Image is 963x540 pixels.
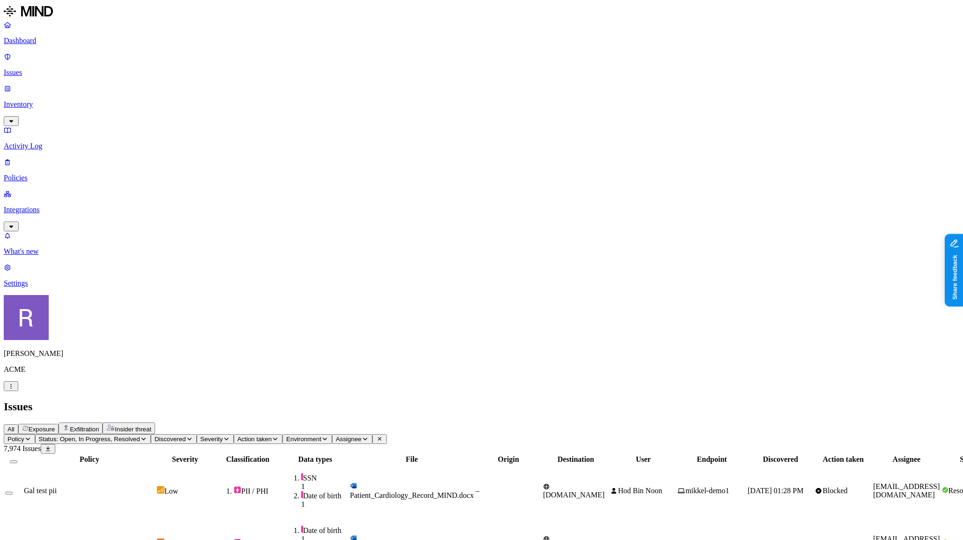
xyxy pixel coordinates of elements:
[234,486,281,496] div: PII / PHI
[350,482,357,489] img: microsoft-word.svg
[215,455,281,464] div: Classification
[4,126,959,150] a: Activity Log
[24,455,155,464] div: Policy
[678,455,746,464] div: Endpoint
[4,158,959,182] a: Policies
[39,436,140,443] span: Status: Open, In Progress, Resolved
[822,487,847,495] span: Blocked
[4,142,959,150] p: Activity Log
[282,455,348,464] div: Data types
[942,487,948,493] img: status-resolved.svg
[685,487,729,495] span: mikkel-demo1
[237,436,272,443] span: Action taken
[4,263,959,288] a: Settings
[301,525,348,535] div: Date of birth
[4,4,53,19] img: MIND
[286,436,321,443] span: Environment
[4,4,959,21] a: MIND
[475,487,479,495] span: –
[155,436,186,443] span: Discovered
[301,525,303,533] img: pii-line.svg
[873,482,940,499] span: [EMAIL_ADDRESS][DOMAIN_NAME]
[543,491,605,499] span: [DOMAIN_NAME]
[115,426,151,433] span: Insider threat
[748,487,803,495] span: [DATE] 01:28 PM
[301,482,348,491] div: 1
[4,174,959,182] p: Policies
[350,455,474,464] div: File
[4,190,959,230] a: Integrations
[301,491,303,498] img: pii-line.svg
[4,206,959,214] p: Integrations
[7,426,15,433] span: All
[748,455,813,464] div: Discovered
[618,487,662,495] span: Hod Bin Noon
[873,455,940,464] div: Assignee
[157,455,213,464] div: Severity
[4,295,49,340] img: Rich Thompson
[610,455,676,464] div: User
[4,247,959,256] p: What's new
[301,491,348,500] div: Date of birth
[4,231,959,256] a: What's new
[200,436,223,443] span: Severity
[4,84,959,125] a: Inventory
[301,473,348,482] div: SSN
[475,455,541,464] div: Origin
[4,68,959,77] p: Issues
[4,279,959,288] p: Settings
[29,426,55,433] span: Exposure
[815,455,871,464] div: Action taken
[7,436,24,443] span: Policy
[350,491,474,499] span: Patient_Cardiology_Record_MIND.docx
[4,52,959,77] a: Issues
[10,460,17,463] button: Select all
[164,487,178,495] span: Low
[301,500,348,509] div: 1
[5,492,13,495] button: Select row
[543,455,608,464] div: Destination
[4,100,959,109] p: Inventory
[4,37,959,45] p: Dashboard
[301,473,303,481] img: pii-line.svg
[4,444,41,452] span: 7,974 Issues
[70,426,99,433] span: Exfiltration
[336,436,362,443] span: Assignee
[24,487,57,495] span: Gal test pii
[4,400,959,413] h2: Issues
[4,365,959,374] p: ACME
[4,21,959,45] a: Dashboard
[234,486,241,494] img: pii.svg
[157,486,164,494] img: severity-low.svg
